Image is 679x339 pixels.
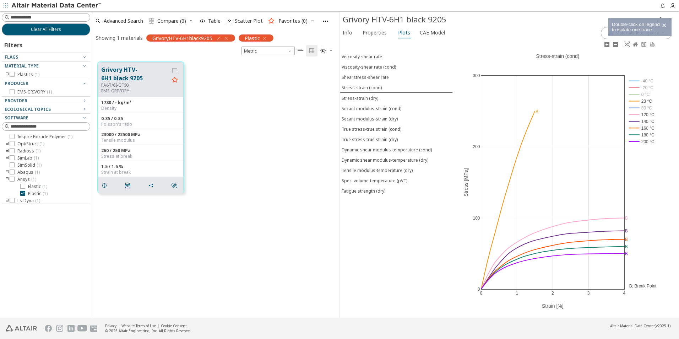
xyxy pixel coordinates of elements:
[612,22,660,32] span: Double-click on legend to isolate one trace
[340,72,453,82] button: Shearstress-shear rate
[169,75,180,86] button: Favorite
[122,178,137,193] button: PDF Download
[278,18,308,23] span: Favorites (0)
[92,56,339,318] div: grid
[342,74,389,80] div: Shearstress-shear rate
[31,176,36,182] span: ( 1 )
[17,134,72,140] span: Inspire Extrude Polymer
[363,27,387,38] span: Properties
[340,114,453,124] button: Secant modulus-strain (dry)
[342,126,401,132] div: True stress-true strain (cond)
[101,164,180,169] div: 1.5 / 1.5 %
[17,169,40,175] span: Abaqus
[101,122,180,127] div: Poisson's ratio
[149,18,154,24] i: 
[601,27,672,39] button: AI CopilotMaterials Intelligence
[340,165,453,176] button: Tensile modulus-temperature (dry)
[101,88,169,94] p: EMS-GRIVORY
[101,169,180,175] div: Strain at break
[161,323,187,328] a: Cookie Consent
[34,155,39,161] span: ( 1 )
[420,27,445,38] span: CAE Model
[36,148,40,154] span: ( 1 )
[5,106,51,112] span: Ecological Topics
[340,62,453,72] button: Viscosity-shear rate (cond)
[17,177,36,182] span: Ansys
[317,45,336,56] button: Theme
[340,52,453,62] button: Viscosity-shear rate
[340,176,453,186] button: Spec. volume-temperature (pVT)
[157,18,186,23] span: Compare (0)
[5,80,28,86] span: Producer
[340,82,453,93] button: Stress-strain (cond)
[306,45,317,56] button: Tile View
[2,23,90,36] button: Clear All Filters
[340,124,453,134] button: True stress-true strain (cond)
[342,64,396,70] div: Viscosity-shear rate (cond)
[610,323,655,328] span: Altair Material Data Center
[101,116,180,122] div: 0.35 / 0.35
[105,328,192,333] div: © 2025 Altair Engineering, Inc. All Rights Reserved.
[28,184,47,189] span: Elastic
[47,89,52,95] span: ( 1 )
[17,141,44,147] span: OptiStruct
[5,169,10,175] i: toogle group
[340,103,453,114] button: Secant modulus-strain (cond)
[34,71,39,77] span: ( 1 )
[343,27,352,38] span: Info
[342,136,398,142] div: True stress-true strain (dry)
[101,154,180,159] div: Stress at break
[340,155,453,165] button: Dynamic shear modulus-temperature (dry)
[5,54,18,60] span: Flags
[28,191,48,197] span: Plastic
[37,162,42,168] span: ( 1 )
[17,72,39,77] span: Plastics
[342,95,378,101] div: Stress-strain (dry)
[5,115,28,121] span: Software
[653,14,665,25] button: Full Screen
[398,27,410,38] span: Plots
[298,48,303,54] i: 
[5,148,10,154] i: toogle group
[17,148,40,154] span: Radioss
[320,48,326,54] i: 
[5,72,10,77] i: toogle group
[101,106,180,111] div: Density
[5,98,27,104] span: Provider
[17,162,42,168] span: SimSolid
[2,36,26,53] div: Filters
[245,35,260,41] span: Plastic
[35,169,40,175] span: ( 1 )
[145,178,160,193] button: Share
[5,198,10,204] i: toogle group
[168,178,183,193] button: Similar search
[105,323,116,328] a: Privacy
[309,48,315,54] i: 
[101,138,180,143] div: Tensile modulus
[610,323,670,328] div: (v2025.1)
[340,93,453,103] button: Stress-strain (dry)
[208,18,221,23] span: Table
[96,34,143,41] div: Showing 1 materials
[101,65,169,82] button: Grivory HTV-6H1 black 9205
[172,183,177,188] i: 
[342,106,401,112] div: Secant modulus-strain (cond)
[343,14,653,25] div: Grivory HTV-6H1 black 9205
[101,132,180,138] div: 23000 / 22500 MPa
[101,148,180,154] div: 260 / 250 MPa
[2,79,90,88] button: Producer
[342,167,413,173] div: Tensile modulus-temperature (dry)
[104,18,143,23] span: Advanced Search
[35,198,40,204] span: ( 1 )
[2,62,90,70] button: Material Type
[121,323,156,328] a: Website Terms of Use
[2,105,90,114] button: Ecological Topics
[5,63,39,69] span: Material Type
[342,188,385,194] div: Fatigue strength (dry)
[665,14,676,25] button: Close
[98,178,113,193] button: Details
[152,35,212,41] span: GrivoryHTV-6H1black9205
[342,85,382,91] div: Stress-strain (cond)
[342,178,407,184] div: Spec. volume-temperature (pVT)
[340,145,453,155] button: Dynamic shear modulus-temperature (cond)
